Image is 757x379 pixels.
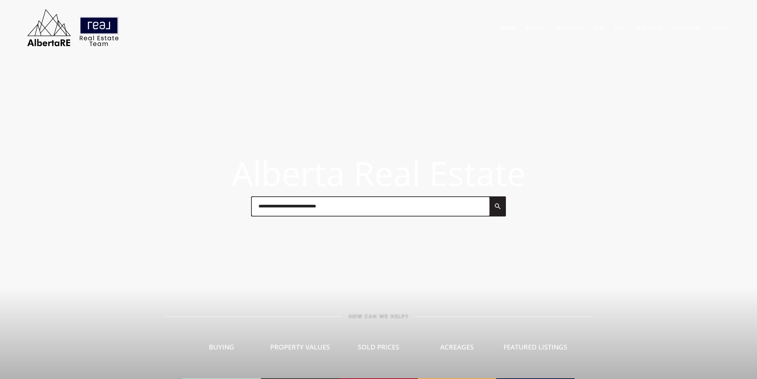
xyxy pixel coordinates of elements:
a: Sell [614,24,626,31]
span: Acreages [440,342,474,352]
a: Buy [594,24,604,31]
a: Search [526,24,545,31]
img: AlbertaRE Real Estate Team | Real Broker [23,7,123,49]
span: Sold Prices [358,342,399,352]
span: Buying [209,342,234,352]
a: Sold Prices [339,319,418,379]
a: Acreages [418,319,496,379]
span: Featured Listings [504,342,567,352]
a: Featured Listings [496,319,575,379]
a: Property Values [261,319,339,379]
a: Home [500,24,516,31]
a: Buying [182,319,261,379]
a: Log In [711,24,729,31]
a: Mortgage [673,24,701,31]
span: Property Values [270,342,330,352]
a: Sold Data [556,24,584,31]
a: Our Team [636,24,662,31]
